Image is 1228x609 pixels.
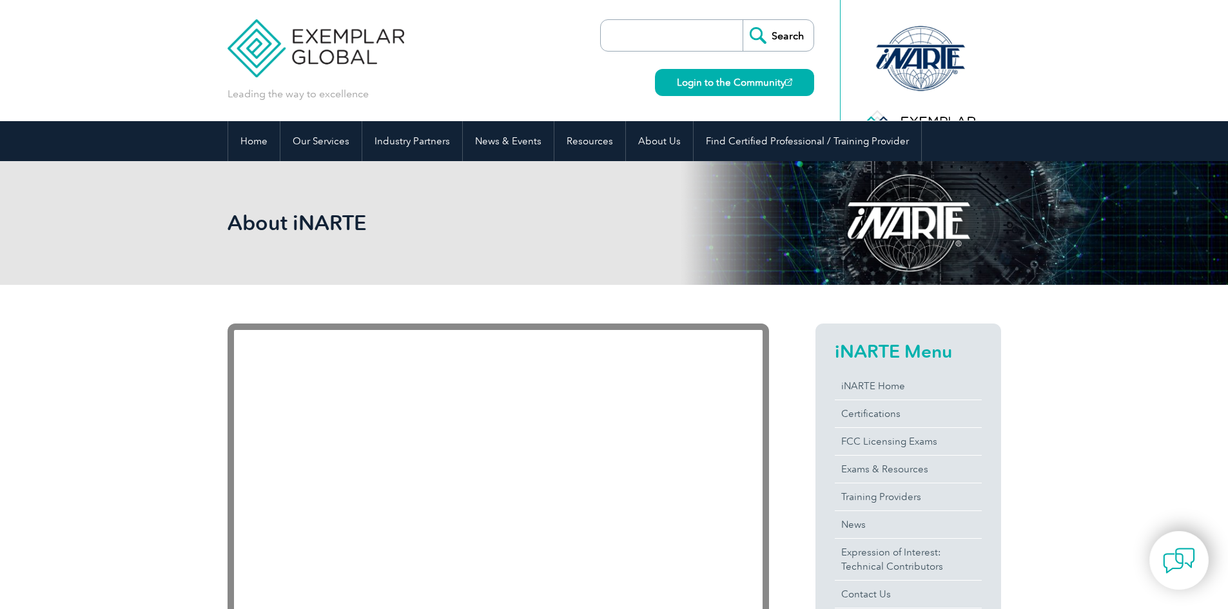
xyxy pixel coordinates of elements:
a: Resources [554,121,625,161]
a: Home [228,121,280,161]
a: News & Events [463,121,554,161]
a: FCC Licensing Exams [835,428,982,455]
a: Login to the Community [655,69,814,96]
h2: About iNARTE [228,213,769,233]
h2: iNARTE Menu [835,341,982,362]
a: News [835,511,982,538]
img: contact-chat.png [1163,545,1195,577]
a: Industry Partners [362,121,462,161]
img: open_square.png [785,79,792,86]
a: Contact Us [835,581,982,608]
a: Our Services [280,121,362,161]
a: About Us [626,121,693,161]
a: Training Providers [835,483,982,510]
p: Leading the way to excellence [228,87,369,101]
a: Certifications [835,400,982,427]
a: iNARTE Home [835,372,982,400]
a: Find Certified Professional / Training Provider [694,121,921,161]
a: Exams & Resources [835,456,982,483]
a: Expression of Interest:Technical Contributors [835,539,982,580]
input: Search [743,20,814,51]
